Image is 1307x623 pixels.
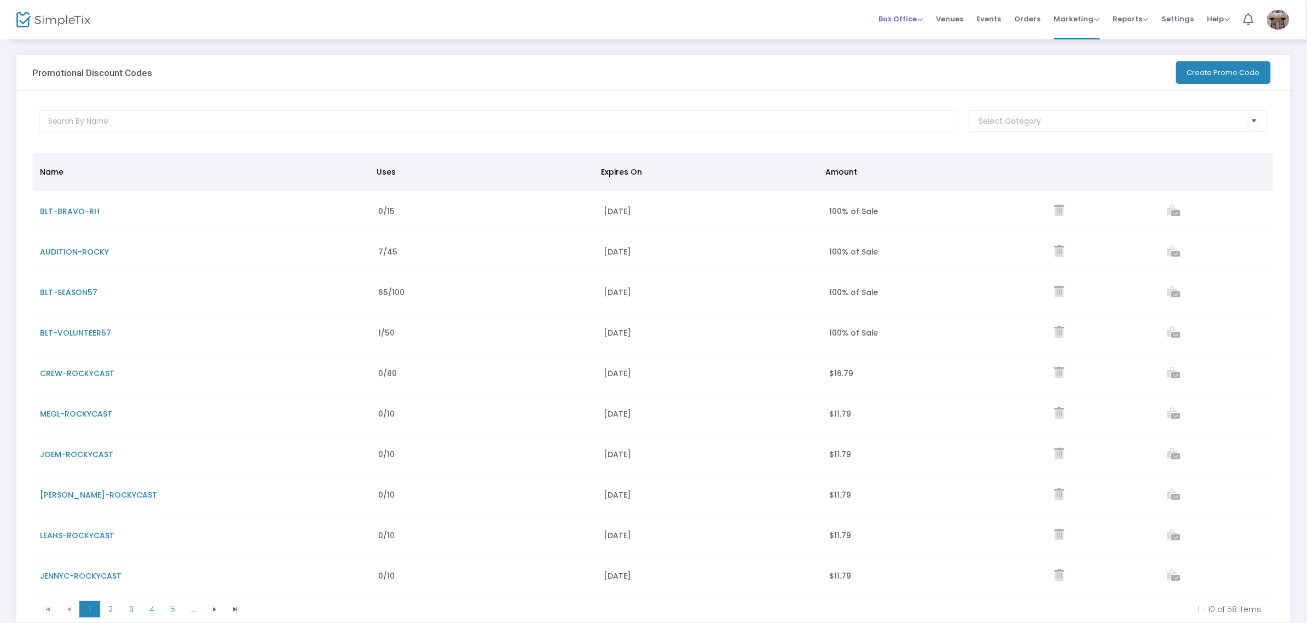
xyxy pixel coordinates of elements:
span: Page 1 [79,601,100,618]
span: Go to the last page [231,605,240,614]
span: 1/50 [378,327,395,338]
span: CREW-ROCKYCAST [40,368,114,379]
span: Expires On [601,166,642,177]
span: 100% of Sale [829,246,878,257]
span: Go to the next page [210,605,219,614]
span: Orders [1015,5,1041,33]
span: Settings [1162,5,1194,33]
span: BLT-VOLUNTEER57 [40,327,111,338]
span: $11.79 [829,408,851,419]
span: 100% of Sale [829,327,878,338]
div: Data table [33,153,1274,596]
span: Help [1207,14,1230,24]
h3: Promotional Discount Codes [32,67,152,78]
span: Page 2 [100,601,121,618]
a: View list of orders which used this promo code. [1167,530,1181,541]
a: View list of orders which used this promo code. [1167,449,1181,460]
span: Amount [825,166,857,177]
span: Venues [936,5,964,33]
div: [DATE] [604,530,816,541]
a: View list of orders which used this promo code. [1167,368,1181,379]
span: Box Office [879,14,923,24]
a: View list of orders which used this promo code. [1167,247,1181,258]
span: BLT-BRAVO-RH [40,206,100,217]
a: View list of orders which used this promo code. [1167,409,1181,420]
a: View list of orders which used this promo code. [1167,328,1181,339]
span: Uses [377,166,396,177]
span: $11.79 [829,530,851,541]
span: AUDITION-ROCKY [40,246,109,257]
span: 0/10 [378,449,395,460]
input: Select Category [979,116,1247,127]
div: [DATE] [604,408,816,419]
span: $11.79 [829,570,851,581]
span: Reports [1113,14,1149,24]
span: $16.79 [829,368,853,379]
span: Page 4 [142,601,163,618]
span: 7/45 [378,246,397,257]
span: $11.79 [829,449,851,460]
span: 0/10 [378,570,395,581]
span: 0/10 [378,530,395,541]
span: Go to the next page [204,601,225,618]
a: View list of orders which used this promo code. [1167,490,1181,501]
span: Marketing [1054,14,1100,24]
span: 0/15 [378,206,395,217]
span: Page 5 [163,601,183,618]
span: 100% of Sale [829,206,878,217]
a: View list of orders which used this promo code. [1167,287,1181,298]
span: JOEM-ROCKYCAST [40,449,113,460]
span: MEGL-ROCKYCAST [40,408,112,419]
div: [DATE] [604,287,816,298]
span: $11.79 [829,489,851,500]
span: Events [977,5,1002,33]
input: Search By Name [39,110,958,133]
span: BLT-SEASON57 [40,287,97,298]
span: Go to the last page [225,601,246,618]
span: JENNYC-ROCKYCAST [40,570,122,581]
span: Page 6 [183,601,204,618]
span: [PERSON_NAME]-ROCKYCAST [40,489,157,500]
span: 65/100 [378,287,404,298]
div: [DATE] [604,246,816,257]
div: [DATE] [604,368,816,379]
div: [DATE] [604,449,816,460]
span: 0/10 [378,489,395,500]
span: 0/10 [378,408,395,419]
span: 100% of Sale [829,287,878,298]
a: View list of orders which used this promo code. [1167,206,1181,217]
div: [DATE] [604,327,816,338]
span: Page 3 [121,601,142,618]
span: 0/80 [378,368,397,379]
a: View list of orders which used this promo code. [1167,571,1181,582]
button: Select [1246,110,1262,132]
kendo-pager-info: 1 - 10 of 58 items [253,604,1262,615]
div: [DATE] [604,206,816,217]
button: Create Promo Code [1176,61,1271,84]
div: [DATE] [604,570,816,581]
span: LEAHS-ROCKYCAST [40,530,114,541]
span: Name [40,166,63,177]
div: [DATE] [604,489,816,500]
